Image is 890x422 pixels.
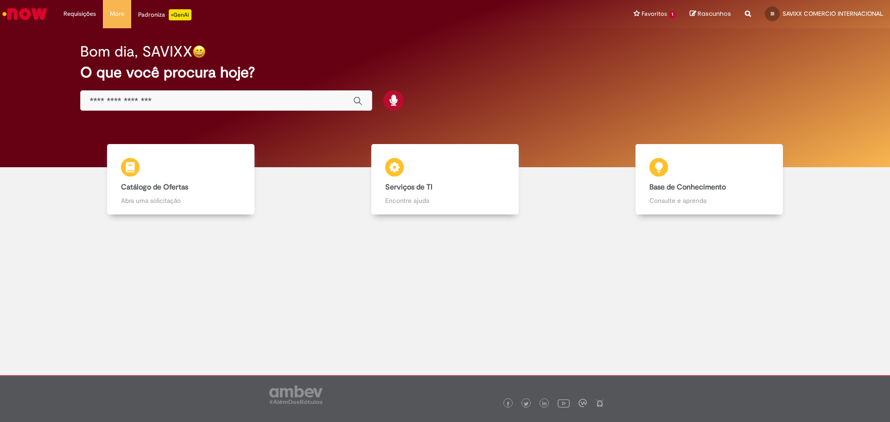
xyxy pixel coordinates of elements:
p: Encontre ajuda [385,196,505,205]
h2: O que você procura hoje? [80,64,810,81]
a: Serviços de TI Encontre ajuda [313,144,577,215]
h2: Bom dia, SAVIXX [80,44,192,60]
img: logo_footer_twitter.png [524,402,528,406]
p: +GenAi [169,9,191,20]
img: happy-face.png [192,45,206,58]
p: Consulte e aprenda [649,196,769,205]
img: ServiceNow [1,5,49,23]
img: logo_footer_linkedin.png [542,401,547,407]
span: SI [770,11,774,17]
a: Base de Conhecimento Consulte e aprenda [577,144,841,215]
b: Serviços de TI [385,183,432,192]
span: SAVIXX COMERCIO INTERNACIONAL [782,10,883,18]
img: logo_footer_workplace.png [578,399,587,407]
img: logo_footer_facebook.png [506,402,510,406]
span: More [110,9,124,19]
img: logo_footer_youtube.png [558,397,570,409]
b: Catálogo de Ofertas [121,183,188,192]
span: Requisições [64,9,96,19]
div: Padroniza [138,9,191,20]
img: logo_footer_ambev_rotulo_gray.png [269,385,323,404]
span: Favoritos [642,9,667,19]
img: logo_footer_naosei.png [596,399,604,407]
span: 1 [669,11,676,19]
span: Rascunhos [698,9,731,18]
b: Base de Conhecimento [649,183,726,192]
p: Abra uma solicitação [121,196,241,205]
a: Rascunhos [690,10,731,19]
a: Catálogo de Ofertas Abra uma solicitação [49,144,313,215]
